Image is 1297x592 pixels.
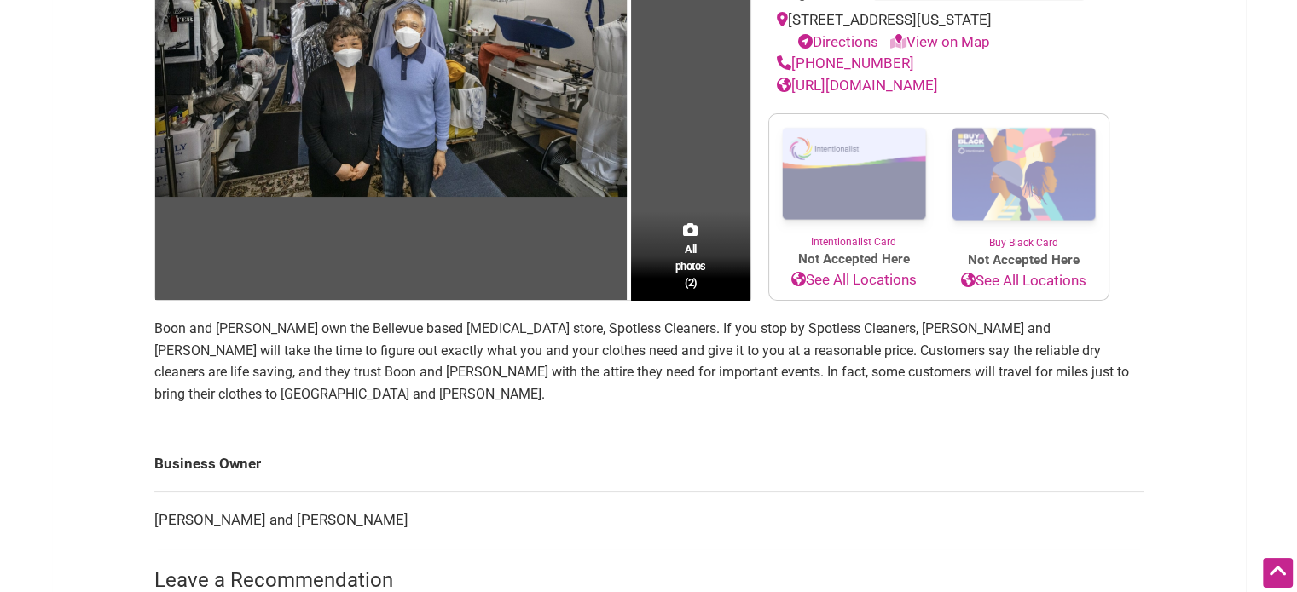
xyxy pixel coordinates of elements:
[769,250,939,269] span: Not Accepted Here
[154,436,1144,492] td: Business Owner
[154,318,1144,405] p: Boon and [PERSON_NAME] own the Bellevue based [MEDICAL_DATA] store, Spotless Cleaners. If you sto...
[777,77,938,94] a: [URL][DOMAIN_NAME]
[939,250,1109,270] span: Not Accepted Here
[939,270,1109,292] a: See All Locations
[154,492,1144,549] td: [PERSON_NAME] and [PERSON_NAME]
[939,114,1109,250] a: Buy Black Card
[675,241,706,290] span: All photos (2)
[939,114,1109,235] img: Buy Black Card
[769,269,939,291] a: See All Locations
[798,33,878,50] a: Directions
[769,114,939,250] a: Intentionalist Card
[769,114,939,234] img: Intentionalist Card
[890,33,990,50] a: View on Map
[777,55,914,72] a: [PHONE_NUMBER]
[777,9,1101,53] div: [STREET_ADDRESS][US_STATE]
[1263,558,1293,588] div: Scroll Back to Top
